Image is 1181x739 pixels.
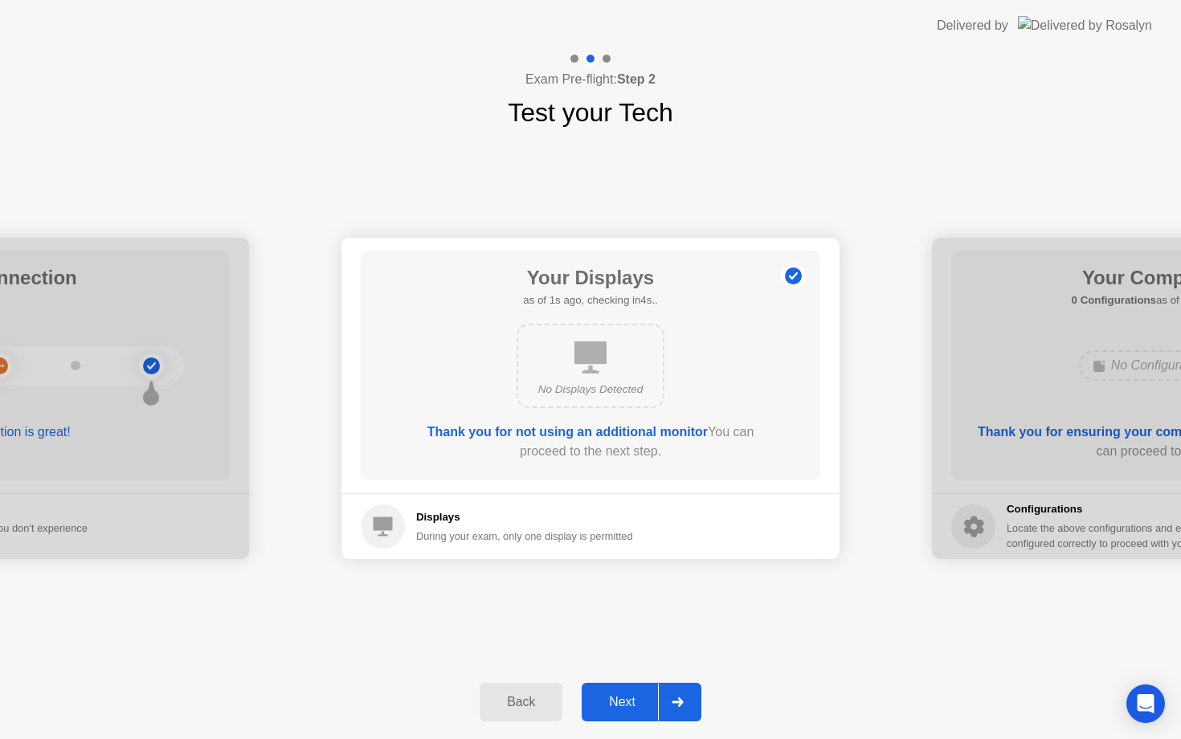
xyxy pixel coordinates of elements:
[531,382,650,398] div: No Displays Detected
[937,16,1008,35] div: Delivered by
[407,423,774,461] div: You can proceed to the next step.
[523,263,657,292] h1: Your Displays
[427,425,708,439] b: Thank you for not using an additional monitor
[582,683,701,721] button: Next
[480,683,562,721] button: Back
[484,695,558,709] div: Back
[525,70,656,89] h4: Exam Pre-flight:
[416,509,633,525] h5: Displays
[416,529,633,544] div: During your exam, only one display is permitted
[586,695,658,709] div: Next
[508,93,673,132] h1: Test your Tech
[1018,16,1152,35] img: Delivered by Rosalyn
[1126,684,1165,723] div: Open Intercom Messenger
[523,292,657,308] h5: as of 1s ago, checking in4s..
[617,72,656,86] b: Step 2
